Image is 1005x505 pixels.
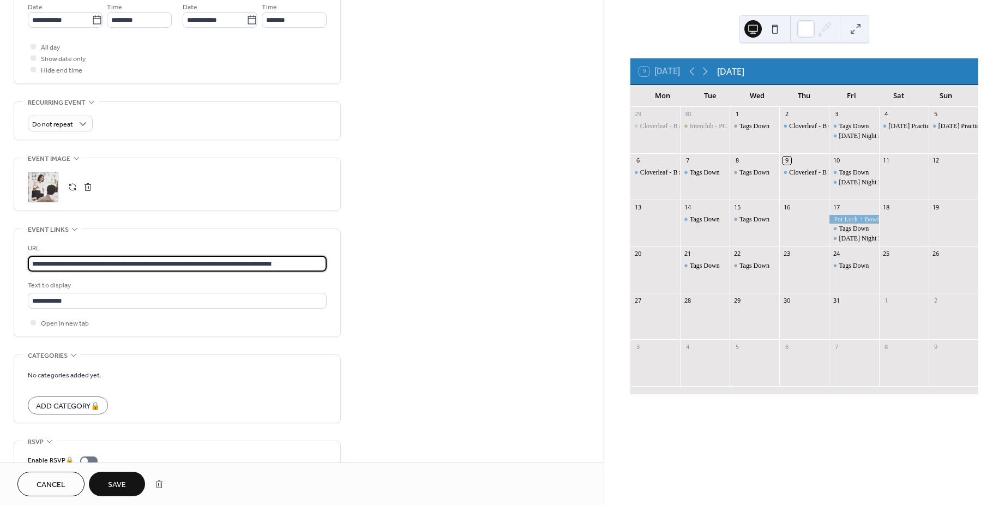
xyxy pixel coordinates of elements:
[783,157,791,165] div: 9
[28,350,68,362] span: Categories
[683,157,691,165] div: 7
[107,2,122,13] span: Time
[28,153,70,165] span: Event image
[683,296,691,304] div: 28
[89,472,145,496] button: Save
[779,122,829,131] div: Cloverleaf - B #2
[640,168,686,177] div: Cloverleaf - B #3
[783,296,791,304] div: 30
[690,215,720,224] div: Tags Down
[28,243,324,254] div: URL
[680,215,730,224] div: Tags Down
[829,122,878,131] div: Tags Down
[832,342,840,351] div: 7
[783,342,791,351] div: 6
[683,250,691,258] div: 21
[733,296,741,304] div: 29
[630,122,680,131] div: Cloverleaf - B #1
[932,203,940,211] div: 19
[932,110,940,118] div: 5
[932,157,940,165] div: 12
[108,479,126,491] span: Save
[28,224,69,236] span: Event links
[832,203,840,211] div: 17
[32,118,73,131] span: Do not repeat
[630,168,680,177] div: Cloverleaf - B #3
[882,203,890,211] div: 18
[733,110,741,118] div: 1
[839,224,869,233] div: Tags Down
[789,168,851,177] div: Cloverleaf - B FINALS
[683,203,691,211] div: 14
[832,157,840,165] div: 10
[889,122,932,131] div: [DATE] Practice
[640,122,686,131] div: Cloverleaf - B #1
[37,479,65,491] span: Cancel
[17,472,85,496] button: Cancel
[690,122,727,131] div: Interclub - PC
[839,261,869,270] div: Tags Down
[829,261,878,270] div: Tags Down
[683,110,691,118] div: 30
[739,261,769,270] div: Tags Down
[828,85,875,107] div: Fri
[929,122,978,131] div: Sunday Practice
[829,224,878,233] div: Tags Down
[733,157,741,165] div: 8
[789,122,835,131] div: Cloverleaf - B #2
[639,85,687,107] div: Mon
[932,250,940,258] div: 26
[41,318,89,329] span: Open in new tab
[832,250,840,258] div: 24
[832,110,840,118] div: 3
[730,122,779,131] div: Tags Down
[932,342,940,351] div: 9
[922,85,970,107] div: Sun
[28,2,43,13] span: Date
[733,250,741,258] div: 22
[690,261,720,270] div: Tags Down
[733,342,741,351] div: 5
[932,296,940,304] div: 2
[783,110,791,118] div: 2
[739,168,769,177] div: Tags Down
[28,370,101,381] span: No categories added yet.
[829,215,878,224] div: Pot Luck + Bowling - last Friday Night Lights for this season
[739,122,769,131] div: Tags Down
[839,122,869,131] div: Tags Down
[829,178,878,187] div: Friday Night Lights
[733,85,781,107] div: Wed
[779,168,829,177] div: Cloverleaf - B FINALS
[839,234,895,243] div: [DATE] Night Lights
[839,168,869,177] div: Tags Down
[634,157,642,165] div: 6
[733,203,741,211] div: 15
[839,131,895,141] div: [DATE] Night Lights
[690,168,720,177] div: Tags Down
[634,296,642,304] div: 27
[41,65,82,76] span: Hide end time
[730,168,779,177] div: Tags Down
[829,131,878,141] div: Friday Night Lights
[683,342,691,351] div: 4
[938,122,982,131] div: [DATE] Practice
[41,53,86,65] span: Show date only
[680,261,730,270] div: Tags Down
[28,280,324,291] div: Text to display
[730,261,779,270] div: Tags Down
[28,172,58,202] div: ;
[730,215,779,224] div: Tags Down
[882,342,890,351] div: 8
[882,296,890,304] div: 1
[28,436,44,448] span: RSVP
[875,85,923,107] div: Sat
[41,42,60,53] span: All day
[829,168,878,177] div: Tags Down
[879,122,929,131] div: Saturday Practice
[783,250,791,258] div: 23
[882,250,890,258] div: 25
[717,65,744,78] div: [DATE]
[680,122,730,131] div: Interclub - PC
[262,2,277,13] span: Time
